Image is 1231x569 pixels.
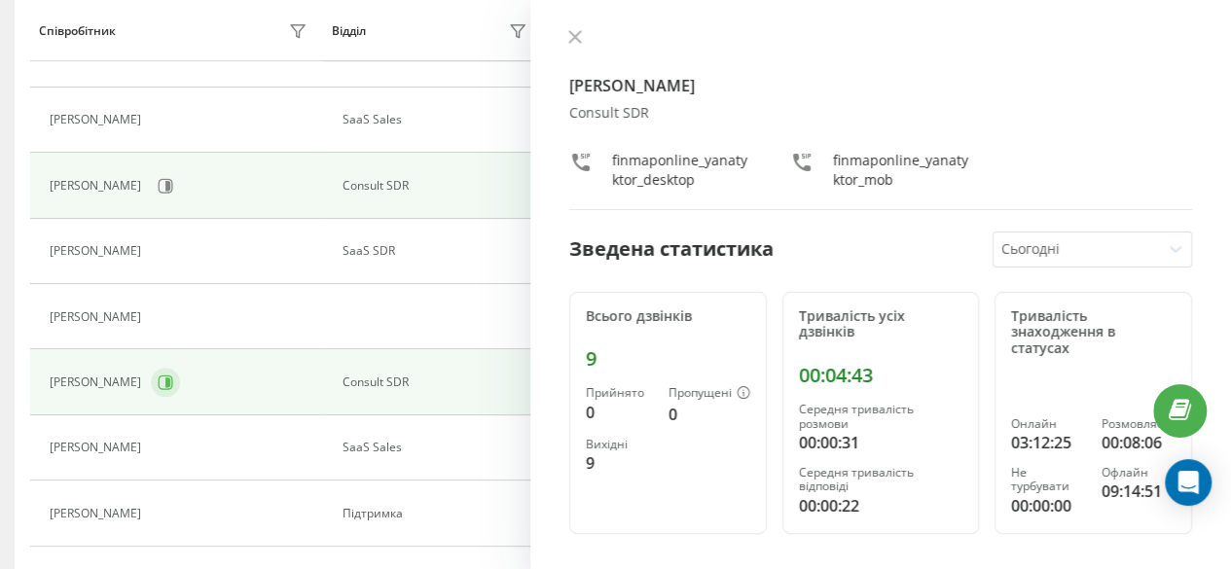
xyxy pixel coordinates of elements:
div: [PERSON_NAME] [50,179,146,193]
div: [PERSON_NAME] [50,48,146,61]
div: Розмовляє [1102,417,1176,431]
div: Consult SDR [343,375,532,389]
div: finmaponline_yanatyktor_desktop [612,151,751,190]
div: SaaS Sales [343,441,532,454]
div: [PERSON_NAME] [50,310,146,324]
div: Пропущені [669,386,750,402]
h4: [PERSON_NAME] [569,74,1192,97]
div: 00:04:43 [799,364,963,387]
div: Consult SDR [569,105,1192,122]
div: Тривалість усіх дзвінків [799,308,963,341]
div: Середня тривалість відповіді [799,466,963,494]
div: Офлайн [1102,466,1176,480]
div: [PERSON_NAME] [50,375,146,389]
div: 00:08:06 [1102,431,1176,454]
div: SaaS Sales [343,113,532,126]
div: 03:12:25 [1011,431,1085,454]
div: Тривалість знаходження в статусах [1011,308,1176,357]
div: Всього дзвінків [586,308,750,325]
div: [PERSON_NAME] [50,113,146,126]
div: 09:14:51 [1102,480,1176,503]
div: Consult SDR [343,179,532,193]
div: 0 [669,403,750,426]
div: Підтримка [343,507,532,520]
div: Не турбувати [1011,466,1085,494]
div: [PERSON_NAME] [50,244,146,258]
div: Відділ [332,24,366,38]
div: 9 [586,451,653,475]
div: Середня тривалість розмови [799,403,963,431]
div: SaaS SDR [343,48,532,61]
div: [PERSON_NAME] [50,441,146,454]
div: 0 [586,401,653,424]
div: 00:00:00 [1011,494,1085,517]
div: Вихідні [586,438,653,451]
div: 00:00:22 [799,494,963,517]
div: Зведена статистика [569,234,774,264]
div: SaaS SDR [343,244,532,258]
div: finmaponline_yanatyktor_mob [833,151,972,190]
div: Прийнято [586,386,653,400]
div: Співробітник [39,24,116,38]
div: 9 [586,347,750,371]
div: Open Intercom Messenger [1165,459,1212,506]
div: [PERSON_NAME] [50,507,146,520]
div: 00:00:31 [799,431,963,454]
div: Онлайн [1011,417,1085,431]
